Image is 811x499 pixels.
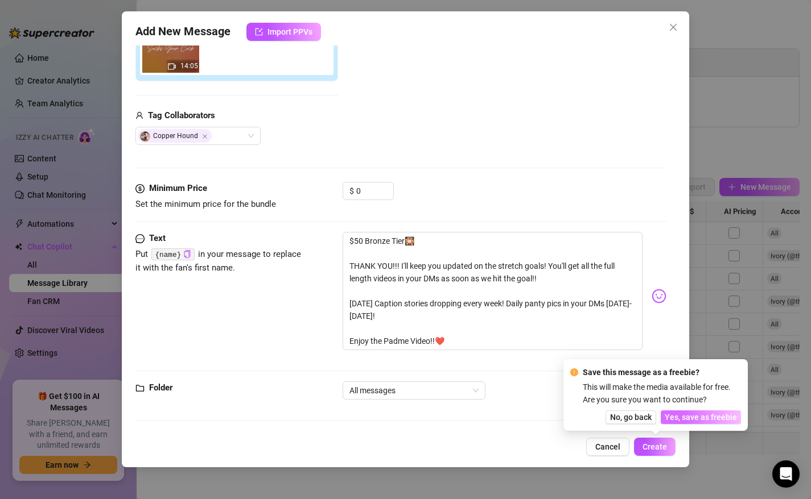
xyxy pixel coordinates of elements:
[661,410,741,424] button: Yes, save as freebie
[183,250,191,259] button: Click to Copy
[135,199,276,209] span: Set the minimum price for the bundle
[138,129,212,143] span: Copper Hound
[149,233,166,243] strong: Text
[151,248,194,260] code: {name}
[135,232,145,246] span: message
[570,368,578,376] span: exclamation-circle
[665,413,737,422] span: Yes, save as freebie
[583,366,741,379] div: Save this message as a freebie?
[669,23,678,32] span: close
[135,249,302,273] span: Put in your message to replace it with the fan's first name.
[772,460,800,488] div: Open Intercom Messenger
[583,381,741,406] div: This will make the media available for free. Are you sure you want to continue?
[643,442,667,451] span: Create
[610,413,652,422] span: No, go back
[183,250,191,257] span: copy
[255,28,263,36] span: import
[634,438,676,456] button: Create
[135,182,145,196] span: dollar
[148,110,215,120] strong: Tag Collaborators
[349,382,479,399] span: All messages
[149,183,207,193] strong: Minimum Price
[202,134,208,139] span: Close
[135,109,143,123] span: user
[135,381,145,395] span: folder
[149,382,172,393] strong: Folder
[664,18,682,36] button: Close
[652,289,666,303] img: svg%3e
[664,23,682,32] span: Close
[267,27,312,36] span: Import PPVs
[180,62,198,70] span: 14:05
[135,23,230,41] span: Add New Message
[343,232,643,350] textarea: $50 Bronze Tier🎇 THANK YOU!!! I'll keep you updated on the stretch goals! You'll get all the full...
[168,63,176,70] span: video-camera
[595,442,620,451] span: Cancel
[246,23,321,41] button: Import PPVs
[606,410,656,424] button: No, go back
[140,131,150,142] img: avatar.jpg
[586,438,629,456] button: Cancel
